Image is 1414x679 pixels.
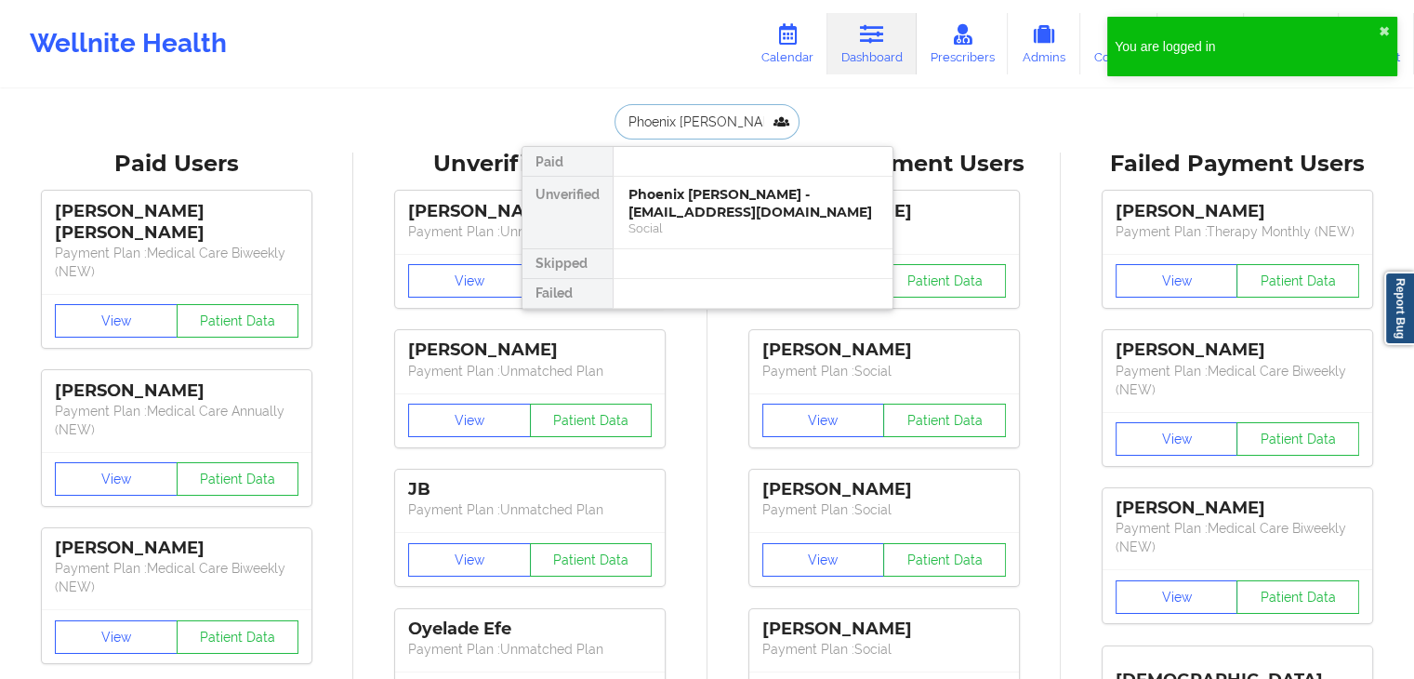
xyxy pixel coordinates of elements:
a: Dashboard [827,13,917,74]
div: [PERSON_NAME] [762,339,1006,361]
div: [PERSON_NAME] [1116,201,1359,222]
p: Payment Plan : Medical Care Biweekly (NEW) [1116,519,1359,556]
button: Patient Data [883,404,1006,437]
div: Unverified [522,177,613,249]
button: Patient Data [177,462,299,496]
p: Payment Plan : Medical Care Biweekly (NEW) [55,559,298,596]
button: Patient Data [177,304,299,338]
button: View [408,264,531,298]
div: [PERSON_NAME] [1116,339,1359,361]
button: View [55,620,178,654]
div: Failed Payment Users [1074,150,1401,179]
a: Admins [1008,13,1080,74]
button: Patient Data [530,404,653,437]
button: View [55,462,178,496]
button: Patient Data [1236,580,1359,614]
a: Coaches [1080,13,1157,74]
a: Prescribers [917,13,1009,74]
button: Patient Data [1236,264,1359,298]
p: Payment Plan : Medical Care Biweekly (NEW) [55,244,298,281]
button: View [762,543,885,577]
p: Payment Plan : Unmatched Plan [408,362,652,380]
button: View [1116,264,1238,298]
button: View [1116,422,1238,456]
a: Calendar [747,13,827,74]
p: Payment Plan : Medical Care Biweekly (NEW) [1116,362,1359,399]
p: Payment Plan : Unmatched Plan [408,500,652,519]
p: Payment Plan : Therapy Monthly (NEW) [1116,222,1359,241]
div: Paid [522,147,613,177]
div: Failed [522,279,613,309]
div: [PERSON_NAME] [762,479,1006,500]
button: Patient Data [177,620,299,654]
div: [PERSON_NAME] [55,538,298,559]
div: Phoenix [PERSON_NAME] - [EMAIL_ADDRESS][DOMAIN_NAME] [628,186,878,220]
button: Patient Data [530,543,653,577]
div: Skipped [522,249,613,279]
div: Paid Users [13,150,340,179]
button: View [55,304,178,338]
div: [PERSON_NAME] [PERSON_NAME] [55,201,298,244]
div: [PERSON_NAME] [762,619,1006,640]
div: [PERSON_NAME] [55,380,298,402]
button: View [408,543,531,577]
button: Patient Data [883,264,1006,298]
p: Payment Plan : Social [762,500,1006,519]
button: Patient Data [883,543,1006,577]
div: [PERSON_NAME] [1116,498,1359,519]
p: Payment Plan : Social [762,640,1006,659]
button: Patient Data [1236,422,1359,456]
p: Payment Plan : Unmatched Plan [408,640,652,659]
div: JB [408,479,652,500]
p: Payment Plan : Social [762,362,1006,380]
button: View [762,404,885,437]
button: View [408,404,531,437]
div: Oyelade Efe [408,619,652,640]
div: [PERSON_NAME] [408,339,652,361]
div: Unverified Users [366,150,694,179]
div: [PERSON_NAME] [408,201,652,222]
div: Social [628,220,878,236]
p: Payment Plan : Medical Care Annually (NEW) [55,402,298,439]
a: Report Bug [1384,272,1414,345]
div: You are logged in [1115,37,1379,56]
button: close [1379,24,1390,39]
button: View [1116,580,1238,614]
p: Payment Plan : Unmatched Plan [408,222,652,241]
